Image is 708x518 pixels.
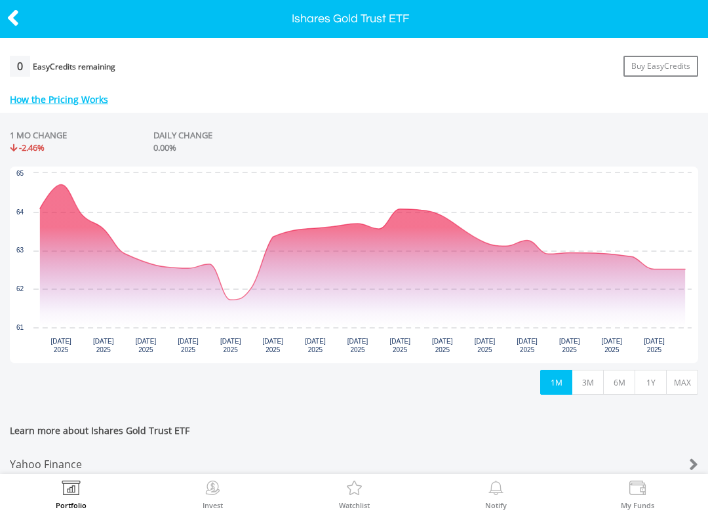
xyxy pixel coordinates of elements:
label: Portfolio [56,502,87,509]
a: Buy EasyCredits [623,56,698,77]
img: View Portfolio [61,481,81,499]
button: 6M [603,370,635,395]
text: [DATE] 2025 [559,338,580,353]
svg: Interactive chart [10,167,698,363]
text: [DATE] 2025 [305,338,326,353]
div: 0 [10,56,30,77]
button: 1M [540,370,572,395]
img: View Funds [627,481,648,499]
a: Portfolio [56,481,87,509]
text: [DATE] 2025 [50,338,71,353]
text: [DATE] 2025 [602,338,623,353]
a: My Funds [621,481,654,509]
button: 3M [572,370,604,395]
text: [DATE] 2025 [517,338,538,353]
label: Watchlist [339,502,370,509]
text: [DATE] 2025 [644,338,665,353]
img: Watchlist [344,481,364,499]
text: [DATE] 2025 [263,338,284,353]
a: How the Pricing Works [10,93,108,106]
div: EasyCredits remaining [33,62,115,73]
div: DAILY CHANGE [153,129,326,142]
text: [DATE] 2025 [389,338,410,353]
label: Invest [203,502,223,509]
button: MAX [666,370,698,395]
text: 64 [16,209,24,216]
div: Chart. Highcharts interactive chart. [10,167,698,363]
label: Notify [485,502,507,509]
text: 61 [16,324,24,331]
text: [DATE] 2025 [475,338,496,353]
text: 65 [16,170,24,177]
a: Yahoo Finance [10,447,698,483]
a: Watchlist [339,481,370,509]
text: [DATE] 2025 [220,338,241,353]
text: [DATE] 2025 [178,338,199,353]
img: Invest Now [203,481,223,499]
text: 62 [16,285,24,292]
span: Learn more about Ishares Gold Trust ETF [10,424,698,447]
div: 1 MO CHANGE [10,129,67,142]
span: -2.46% [19,142,45,153]
span: 0.00% [153,142,176,153]
a: Notify [485,481,507,509]
button: 1Y [635,370,667,395]
img: View Notifications [486,481,506,499]
a: Invest [203,481,223,509]
text: [DATE] 2025 [136,338,157,353]
div: Yahoo Finance [10,447,641,482]
text: [DATE] 2025 [432,338,453,353]
text: [DATE] 2025 [347,338,368,353]
text: [DATE] 2025 [93,338,114,353]
text: 63 [16,247,24,254]
label: My Funds [621,502,654,509]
